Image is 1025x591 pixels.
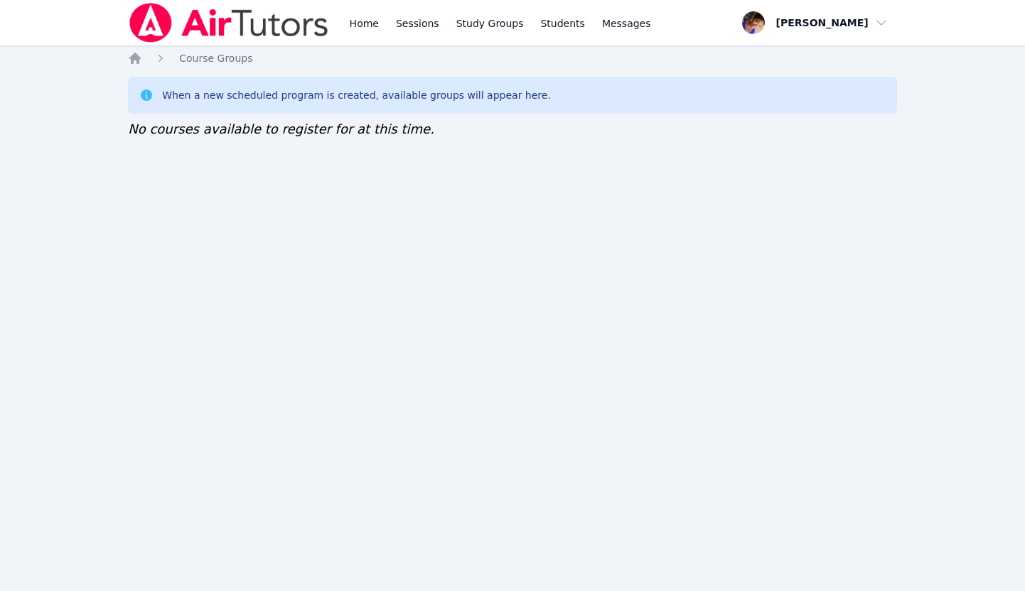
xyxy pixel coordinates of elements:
img: Air Tutors [128,3,329,43]
div: When a new scheduled program is created, available groups will appear here. [162,88,551,102]
span: Messages [602,16,651,31]
nav: Breadcrumb [128,51,897,65]
span: No courses available to register for at this time. [128,121,434,136]
a: Course Groups [179,51,252,65]
span: Course Groups [179,53,252,64]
